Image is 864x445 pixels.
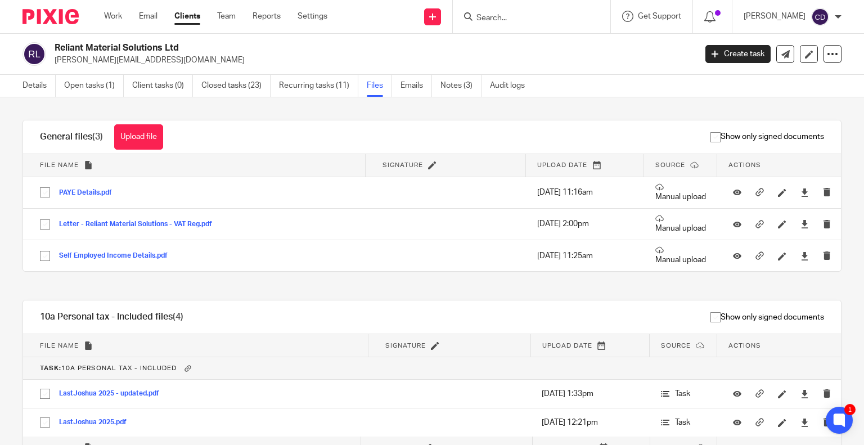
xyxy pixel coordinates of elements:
[59,252,176,260] button: Self Employed Income Details.pdf
[655,162,685,168] span: Source
[40,365,61,371] b: Task:
[800,250,809,262] a: Download
[34,182,56,203] input: Select
[40,365,177,371] span: 10a Personal tax - Included
[475,14,577,24] input: Search
[382,162,423,168] span: Signature
[537,187,633,198] p: [DATE] 11:16am
[800,187,809,198] a: Download
[40,131,103,143] h1: General files
[744,11,805,22] p: [PERSON_NAME]
[844,404,856,415] div: 1
[710,131,824,142] span: Show only signed documents
[40,162,79,168] span: File name
[139,11,157,22] a: Email
[253,11,281,22] a: Reports
[22,75,56,97] a: Details
[174,11,200,22] a: Clients
[542,343,592,349] span: Upload date
[132,75,193,97] a: Client tasks (0)
[800,417,809,428] a: Download
[710,312,824,323] span: Show only signed documents
[279,75,358,97] a: Recurring tasks (11)
[104,11,122,22] a: Work
[800,218,809,230] a: Download
[542,417,638,428] p: [DATE] 12:21pm
[201,75,271,97] a: Closed tasks (23)
[55,55,688,66] p: [PERSON_NAME][EMAIL_ADDRESS][DOMAIN_NAME]
[59,189,120,197] button: PAYE Details.pdf
[55,42,562,54] h2: Reliant Material Solutions Ltd
[728,162,761,168] span: Actions
[64,75,124,97] a: Open tasks (1)
[34,412,56,433] input: Select
[542,388,638,399] p: [DATE] 1:33pm
[400,75,432,97] a: Emails
[40,311,183,323] h1: 10a Personal tax - Included files
[661,343,691,349] span: Source
[811,8,829,26] img: svg%3E
[440,75,481,97] a: Notes (3)
[217,11,236,22] a: Team
[728,343,761,349] span: Actions
[367,75,392,97] a: Files
[114,124,163,150] button: Upload file
[661,388,706,399] p: Task
[34,245,56,267] input: Select
[800,388,809,399] a: Download
[655,183,706,203] p: Manual upload
[40,343,79,349] span: File name
[537,218,633,230] p: [DATE] 2:00pm
[22,42,46,66] img: svg%3E
[655,214,706,234] p: Manual upload
[34,214,56,235] input: Select
[298,11,327,22] a: Settings
[92,132,103,141] span: (3)
[661,417,706,428] p: Task
[59,419,135,426] button: LastJoshua 2025.pdf
[173,312,183,321] span: (4)
[59,221,220,228] button: Letter - Reliant Material Solutions - VAT Reg.pdf
[22,9,79,24] img: Pixie
[385,343,426,349] span: Signature
[537,250,633,262] p: [DATE] 11:25am
[638,12,681,20] span: Get Support
[34,383,56,404] input: Select
[490,75,533,97] a: Audit logs
[537,162,587,168] span: Upload date
[59,390,168,398] button: LastJoshua 2025 - updated.pdf
[655,246,706,266] p: Manual upload
[705,45,771,63] a: Create task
